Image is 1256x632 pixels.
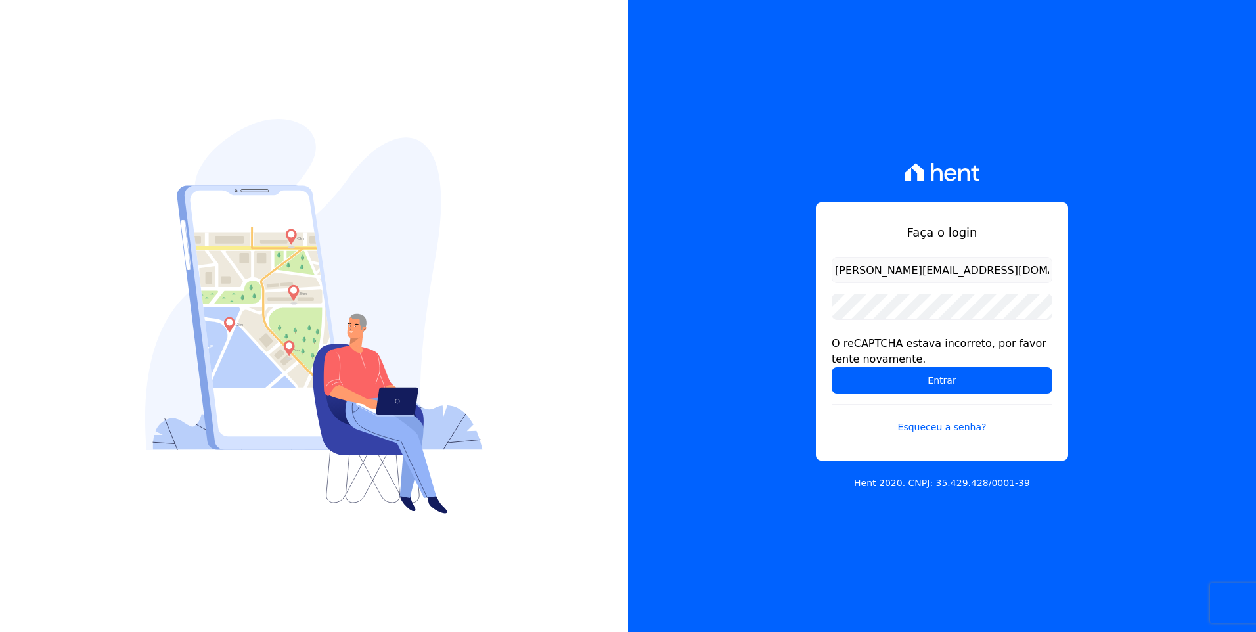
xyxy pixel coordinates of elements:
[832,367,1052,394] input: Entrar
[832,257,1052,283] input: Email
[145,119,483,514] img: Login
[854,476,1030,490] p: Hent 2020. CNPJ: 35.429.428/0001-39
[832,404,1052,434] a: Esqueceu a senha?
[832,223,1052,241] h1: Faça o login
[832,336,1052,367] div: O reCAPTCHA estava incorreto, por favor tente novamente.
